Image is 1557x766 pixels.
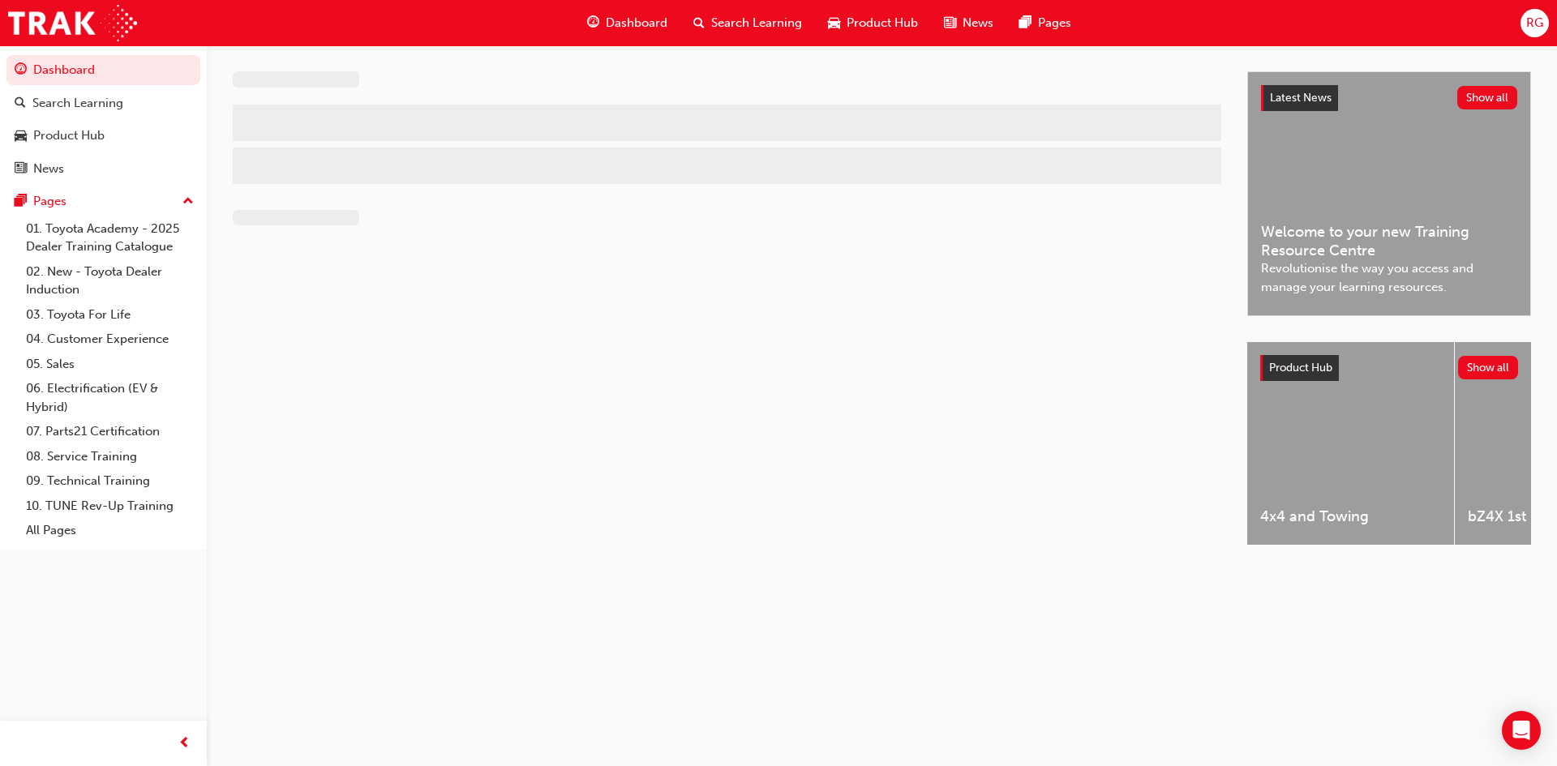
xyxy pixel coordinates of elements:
[815,6,931,40] a: car-iconProduct Hub
[19,376,200,419] a: 06. Electrification (EV & Hybrid)
[1502,711,1541,750] div: Open Intercom Messenger
[606,14,667,32] span: Dashboard
[19,302,200,327] a: 03. Toyota For Life
[6,52,200,186] button: DashboardSearch LearningProduct HubNews
[1269,361,1332,374] span: Product Hub
[1261,223,1517,259] span: Welcome to your new Training Resource Centre
[944,13,956,33] span: news-icon
[963,14,993,32] span: News
[15,195,27,209] span: pages-icon
[15,162,27,177] span: news-icon
[1260,507,1441,526] span: 4x4 and Towing
[1006,6,1084,40] a: pages-iconPages
[6,88,200,118] a: Search Learning
[32,94,123,113] div: Search Learning
[19,494,200,519] a: 10. TUNE Rev-Up Training
[1457,86,1518,109] button: Show all
[19,216,200,259] a: 01. Toyota Academy - 2025 Dealer Training Catalogue
[574,6,680,40] a: guage-iconDashboard
[15,129,27,143] span: car-icon
[711,14,802,32] span: Search Learning
[1247,342,1454,545] a: 4x4 and Towing
[1038,14,1071,32] span: Pages
[6,154,200,184] a: News
[19,259,200,302] a: 02. New - Toyota Dealer Induction
[19,518,200,543] a: All Pages
[1521,9,1549,37] button: RG
[1247,71,1531,316] a: Latest NewsShow allWelcome to your new Training Resource CentreRevolutionise the way you access a...
[1260,355,1518,381] a: Product HubShow all
[1261,85,1517,111] a: Latest NewsShow all
[6,186,200,216] button: Pages
[15,63,27,78] span: guage-icon
[19,327,200,352] a: 04. Customer Experience
[6,121,200,151] a: Product Hub
[1270,91,1332,105] span: Latest News
[847,14,918,32] span: Product Hub
[1526,14,1543,32] span: RG
[8,5,137,41] img: Trak
[15,96,26,111] span: search-icon
[587,13,599,33] span: guage-icon
[828,13,840,33] span: car-icon
[680,6,815,40] a: search-iconSearch Learning
[178,734,191,754] span: prev-icon
[6,55,200,85] a: Dashboard
[1458,356,1519,379] button: Show all
[1261,259,1517,296] span: Revolutionise the way you access and manage your learning resources.
[33,126,105,145] div: Product Hub
[19,469,200,494] a: 09. Technical Training
[33,160,64,178] div: News
[19,352,200,377] a: 05. Sales
[1019,13,1032,33] span: pages-icon
[19,444,200,469] a: 08. Service Training
[693,13,705,33] span: search-icon
[19,419,200,444] a: 07. Parts21 Certification
[931,6,1006,40] a: news-iconNews
[182,191,194,212] span: up-icon
[33,192,66,211] div: Pages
